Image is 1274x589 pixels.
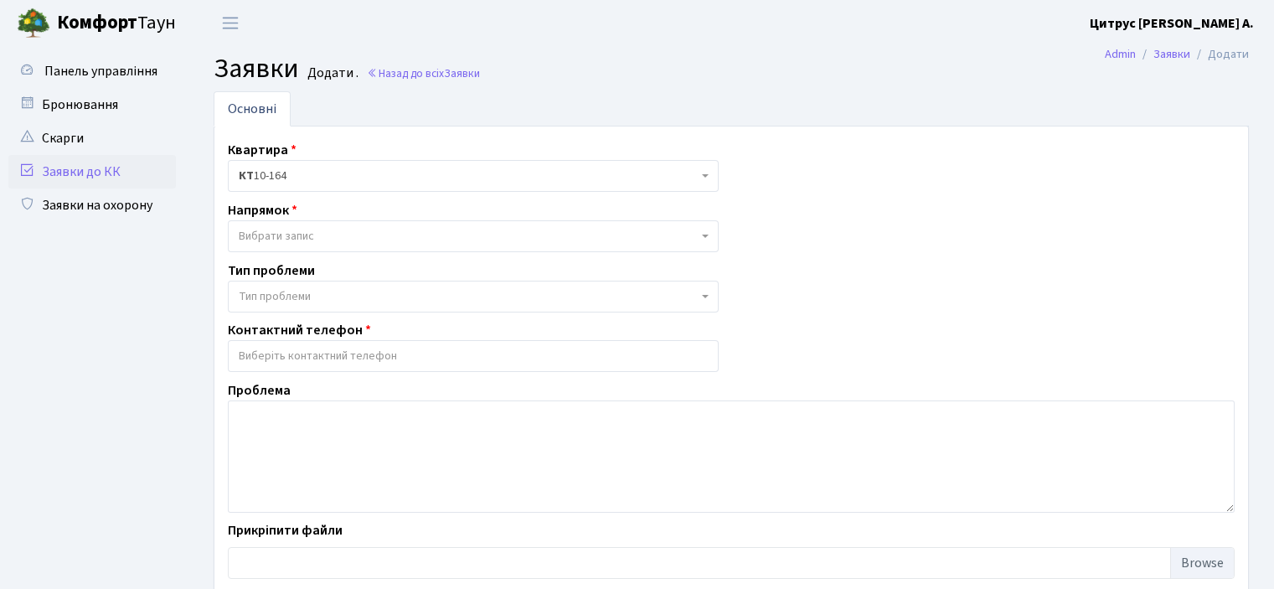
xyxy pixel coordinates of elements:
[1090,13,1254,34] a: Цитрус [PERSON_NAME] А.
[8,121,176,155] a: Скарги
[228,140,297,160] label: Квартира
[1080,37,1274,72] nav: breadcrumb
[444,65,480,81] span: Заявки
[17,7,50,40] img: logo.png
[239,288,311,305] span: Тип проблеми
[1153,45,1190,63] a: Заявки
[229,341,718,371] input: Виберіть контактний телефон
[228,200,297,220] label: Напрямок
[228,380,291,400] label: Проблема
[239,168,254,184] b: КТ
[44,62,157,80] span: Панель управління
[1105,45,1136,63] a: Admin
[228,261,315,281] label: Тип проблеми
[239,168,698,184] span: <b>КТ</b>&nbsp;&nbsp;&nbsp;&nbsp;10-164
[1190,45,1249,64] li: Додати
[1090,14,1254,33] b: Цитрус [PERSON_NAME] А.
[57,9,176,38] span: Таун
[214,49,299,88] span: Заявки
[304,65,358,81] small: Додати .
[209,9,251,37] button: Переключити навігацію
[8,54,176,88] a: Панель управління
[8,155,176,189] a: Заявки до КК
[367,65,480,81] a: Назад до всіхЗаявки
[8,189,176,222] a: Заявки на охорону
[228,520,343,540] label: Прикріпити файли
[8,88,176,121] a: Бронювання
[57,9,137,36] b: Комфорт
[228,320,371,340] label: Контактний телефон
[228,160,719,192] span: <b>КТ</b>&nbsp;&nbsp;&nbsp;&nbsp;10-164
[214,91,291,127] a: Основні
[239,228,314,245] span: Вибрати запис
